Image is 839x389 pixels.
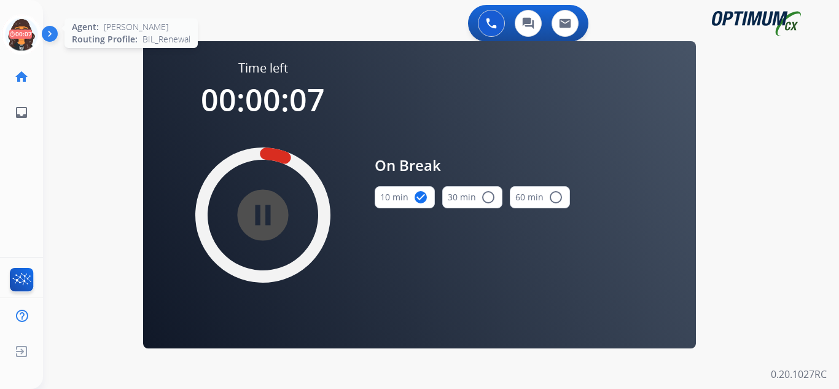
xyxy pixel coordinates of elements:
span: BIL_Renewal [142,33,190,45]
span: On Break [375,154,570,176]
mat-icon: pause_circle_filled [256,208,270,222]
mat-icon: home [14,69,29,84]
button: 30 min [442,186,502,208]
mat-icon: radio_button_unchecked [481,190,496,205]
mat-icon: check_circle [413,190,428,205]
mat-icon: inbox [14,105,29,120]
button: 60 min [510,186,570,208]
span: [PERSON_NAME] [104,21,168,33]
span: Time left [238,60,288,77]
p: 0.20.1027RC [771,367,827,382]
button: 10 min [375,186,435,208]
mat-icon: radio_button_unchecked [548,190,563,205]
span: Routing Profile: [72,33,138,45]
span: Agent: [72,21,99,33]
span: 00:00:07 [201,79,325,120]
